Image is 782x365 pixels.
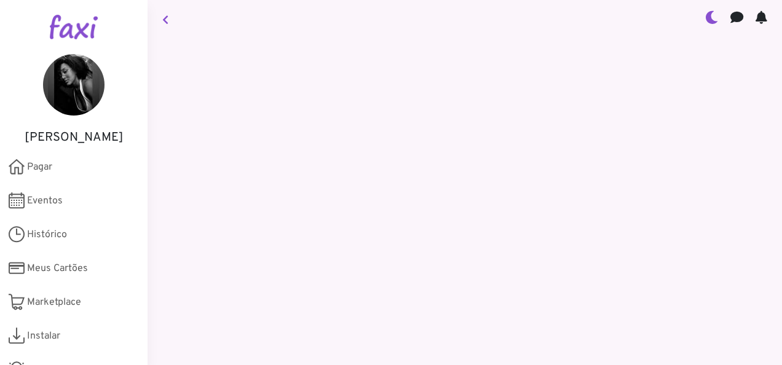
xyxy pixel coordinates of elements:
[27,194,63,208] span: Eventos
[18,130,129,145] h5: [PERSON_NAME]
[27,329,60,343] span: Instalar
[27,295,81,310] span: Marketplace
[27,261,88,276] span: Meus Cartões
[27,227,67,242] span: Histórico
[27,160,52,175] span: Pagar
